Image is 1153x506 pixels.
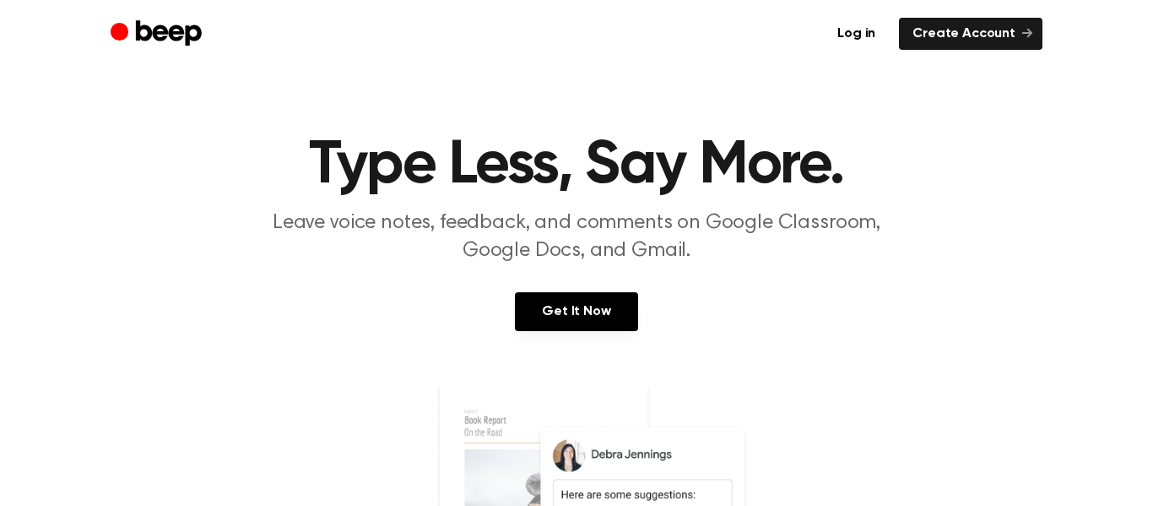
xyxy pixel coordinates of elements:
[111,18,206,51] a: Beep
[899,18,1042,50] a: Create Account
[824,18,889,50] a: Log in
[252,209,901,265] p: Leave voice notes, feedback, and comments on Google Classroom, Google Docs, and Gmail.
[144,135,1009,196] h1: Type Less, Say More.
[515,292,637,331] a: Get It Now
